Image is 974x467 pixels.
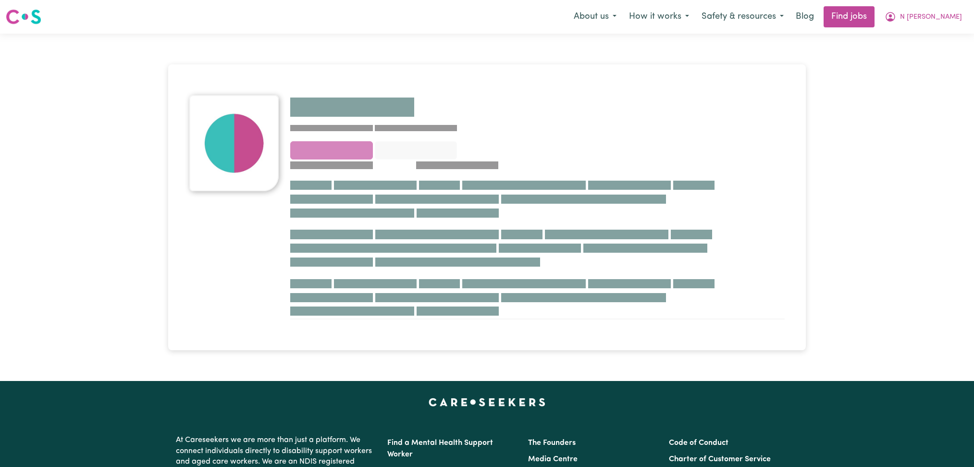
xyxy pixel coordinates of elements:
button: Safety & resources [695,7,790,27]
a: Media Centre [528,455,578,463]
button: About us [567,7,623,27]
a: The Founders [528,439,576,447]
a: Blog [790,6,820,27]
a: Code of Conduct [669,439,728,447]
a: Careseekers home page [429,398,545,406]
a: Careseekers logo [6,6,41,28]
a: Find jobs [824,6,875,27]
a: Charter of Customer Service [669,455,771,463]
img: Careseekers logo [6,8,41,25]
button: How it works [623,7,695,27]
a: Find a Mental Health Support Worker [387,439,493,458]
span: N [PERSON_NAME] [900,12,962,23]
button: My Account [878,7,968,27]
